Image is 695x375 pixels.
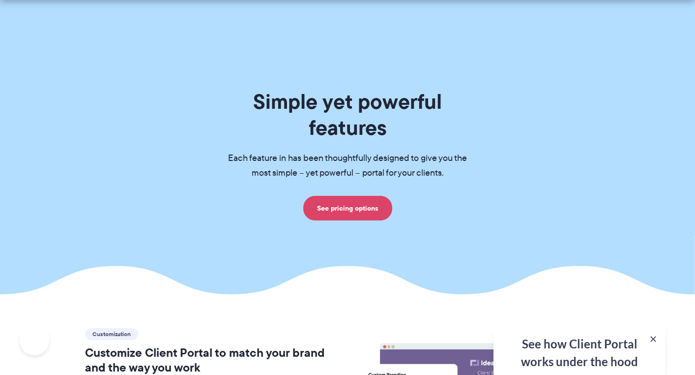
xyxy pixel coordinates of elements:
h2: Customize Client Portal to match your brand and the way you work [85,345,333,375]
a: See pricing options [303,196,392,220]
iframe: Toggle Customer Support [20,326,49,355]
span: Customization [85,328,138,340]
h1: Simple yet powerful features [212,89,483,141]
p: Each feature in has been thoughtfully designed to give you the most simple – yet powerful – porta... [212,151,483,181]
